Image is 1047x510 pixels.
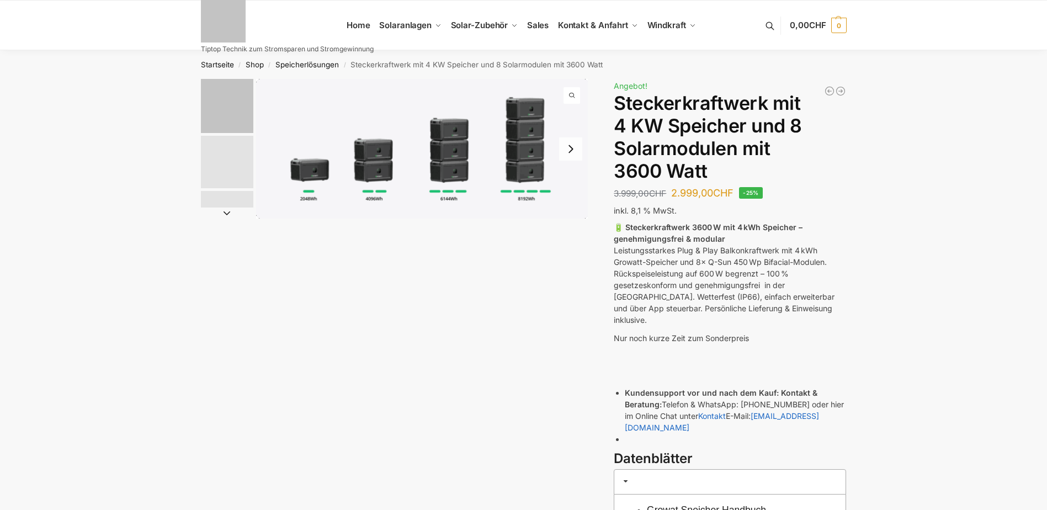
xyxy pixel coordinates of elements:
span: 0,00 [790,20,826,30]
span: Windkraft [647,20,686,30]
span: CHF [809,20,826,30]
span: Angebot! [614,81,647,91]
a: Sales [522,1,553,50]
img: Growatt-NOAH-2000-flexible-erweiterung [256,79,588,219]
li: 1 / 9 [256,79,588,219]
li: 1 / 9 [198,79,253,134]
strong: Kontakt & Beratung: [625,388,817,409]
h1: Steckerkraftwerk mit 4 KW Speicher und 8 Solarmodulen mit 3600 Watt [614,92,846,182]
a: Speicherlösungen [275,60,339,69]
a: Balkonkraftwerk 1780 Watt mit 4 KWh Zendure Batteriespeicher Notstrom fähig [835,86,846,97]
span: / [264,61,275,70]
button: Next slide [559,137,582,161]
strong: 🔋 Steckerkraftwerk 3600 W mit 4 kWh Speicher – genehmigungsfrei & modular [614,222,802,243]
span: Solaranlagen [379,20,432,30]
span: -25% [739,187,763,199]
strong: Kundensupport vor und nach dem Kauf: [625,388,779,397]
span: / [339,61,350,70]
a: Kontakt [698,411,726,421]
span: / [234,61,246,70]
a: Solaranlagen [375,1,446,50]
bdi: 2.999,00 [671,187,734,199]
li: 3 / 9 [198,189,253,245]
p: Nur noch kurze Zeit zum Sonderpreis [614,332,846,344]
span: inkl. 8,1 % MwSt. [614,206,677,215]
span: Kontakt & Anfahrt [558,20,628,30]
h3: Datenblätter [614,449,846,469]
img: Nep800 [201,191,253,243]
li: Telefon & WhatsApp: [PHONE_NUMBER] oder hier im Online Chat unter E-Mail: [625,387,846,433]
a: Windkraft [642,1,700,50]
span: CHF [713,187,734,199]
span: Solar-Zubehör [451,20,508,30]
span: Sales [527,20,549,30]
button: Next slide [201,208,253,219]
nav: Breadcrumb [181,50,866,79]
a: [EMAIL_ADDRESS][DOMAIN_NAME] [625,411,819,432]
span: 0 [831,18,847,33]
bdi: 3.999,00 [614,188,666,199]
img: Growatt-NOAH-2000-flexible-erweiterung [201,79,253,133]
img: 6 Module bificiaL [201,136,253,188]
a: Solar-Zubehör [446,1,522,50]
span: CHF [649,188,666,199]
a: Shop [246,60,264,69]
a: Startseite [201,60,234,69]
a: growatt noah 2000 flexible erweiterung scaledgrowatt noah 2000 flexible erweiterung scaled [256,79,588,219]
a: Kontakt & Anfahrt [553,1,642,50]
li: 2 / 9 [198,134,253,189]
p: Tiptop Technik zum Stromsparen und Stromgewinnung [201,46,374,52]
a: Balkonkraftwerk 890 Watt Solarmodulleistung mit 1kW/h Zendure Speicher [824,86,835,97]
p: Leistungsstarkes Plug & Play Balkonkraftwerk mit 4 kWh Growatt-Speicher und 8× Q-Sun 450 Wp Bifac... [614,221,846,326]
a: 0,00CHF 0 [790,9,846,42]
